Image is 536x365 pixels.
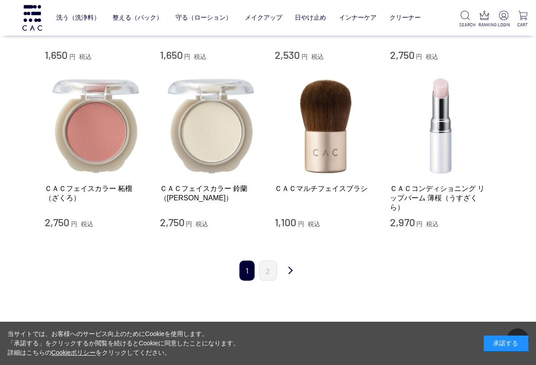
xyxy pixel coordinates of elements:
[45,48,67,61] span: 1,650
[275,48,300,61] span: 2,530
[517,11,529,28] a: CART
[275,184,377,193] a: ＣＡＣマルチフェイスブラシ
[69,53,75,60] span: 円
[45,184,147,203] a: ＣＡＣフェイスカラー 柘榴（ざくろ）
[45,216,69,228] span: 2,750
[160,75,262,177] img: ＣＡＣフェイスカラー 鈴蘭（すずらん）
[186,220,192,228] span: 円
[160,184,262,203] a: ＣＡＣフェイスカラー 鈴蘭（[PERSON_NAME]）
[45,75,147,177] img: ＣＡＣフェイスカラー 柘榴（ざくろ）
[339,7,377,28] a: インナーケア
[426,53,438,60] span: 税込
[498,11,510,28] a: LOGIN
[426,220,439,228] span: 税込
[71,220,77,228] span: 円
[81,220,93,228] span: 税込
[8,329,240,357] div: 当サイトでは、お客様へのサービス向上のためにCookieを使用します。 「承諾する」をクリックするか閲覧を続けるとCookieに同意したことになります。 詳細はこちらの をクリックしてください。
[478,21,490,28] p: RANKING
[196,220,208,228] span: 税込
[160,48,183,61] span: 1,650
[390,216,415,228] span: 2,970
[459,11,471,28] a: SEARCH
[281,261,299,282] a: 次
[390,48,415,61] span: 2,750
[56,7,100,28] a: 洗う（洗浄料）
[194,53,206,60] span: 税込
[517,21,529,28] p: CART
[295,7,326,28] a: 日やけ止め
[389,7,421,28] a: クリーナー
[301,53,308,60] span: 円
[113,7,163,28] a: 整える（パック）
[308,220,320,228] span: 税込
[275,75,377,177] img: ＣＡＣマルチフェイスブラシ
[176,7,232,28] a: 守る（ローション）
[298,220,304,228] span: 円
[498,21,510,28] p: LOGIN
[184,53,190,60] span: 円
[311,53,324,60] span: 税込
[259,261,277,281] a: 2
[484,336,528,351] div: 承諾する
[245,7,282,28] a: メイクアップ
[478,11,490,28] a: RANKING
[459,21,471,28] p: SEARCH
[390,184,492,212] a: ＣＡＣコンディショニング リップバーム 薄桜（うすざくら）
[160,216,184,228] span: 2,750
[79,53,92,60] span: 税込
[21,5,43,30] img: logo
[416,53,422,60] span: 円
[239,261,255,281] span: 1
[390,75,492,177] img: ＣＡＣコンディショニング リップバーム 薄桜（うすざくら）
[275,216,296,228] span: 1,100
[51,349,96,356] a: Cookieポリシー
[416,220,423,228] span: 円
